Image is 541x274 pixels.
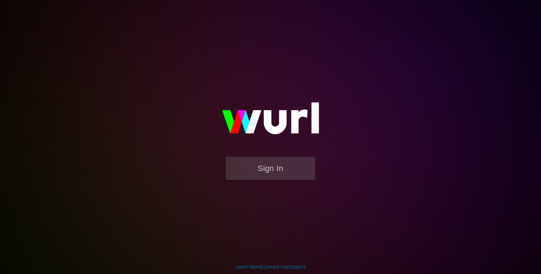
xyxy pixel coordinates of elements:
[236,263,306,270] div: | |
[262,264,287,270] a: Contact Us
[226,157,315,180] button: Sign In
[288,264,306,270] a: Support
[199,87,342,156] img: wurl-logo-on-black-223613ac3d8ba8fe6dc639794a292ebdb59501304c7dfd60c99c58986ef67473.svg
[236,264,261,270] a: Learn More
